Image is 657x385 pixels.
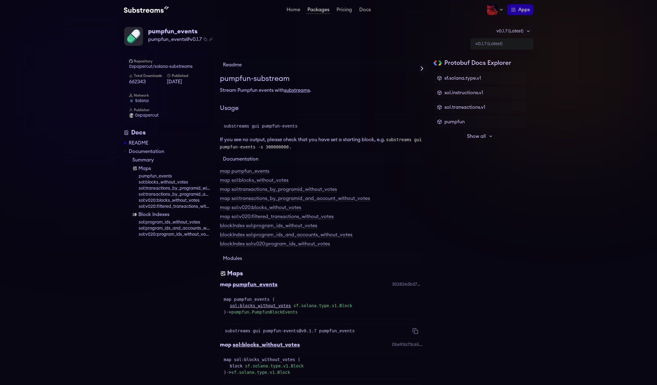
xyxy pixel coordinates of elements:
img: solana [129,98,134,103]
a: sol:v020:program_ids_without_votes [139,231,210,237]
button: Show all [433,130,527,142]
span: solana [135,98,149,104]
a: blockIndex sol:v020:program_ids_without_votes [220,241,330,247]
img: Substream's logo [124,6,169,13]
h6: Repository [129,59,205,64]
a: Home [285,7,301,13]
span: sol.transactions.v1 [444,104,485,111]
a: 0xpapercut [129,112,205,118]
a: sol:transactions_by_programid_without_votes [139,185,210,191]
a: sf.solana.type.v1.Block [231,370,290,375]
button: Copy package name and version [204,38,207,41]
h6: Published [167,73,205,78]
a: sol:program_ids_without_votes [139,219,210,225]
a: Documentation [129,148,164,155]
span: -> [226,370,290,375]
span: pumpfun_events@v0.1.7 [148,36,202,43]
img: Map icon [132,166,137,171]
a: map sol:transactions_by_programid_and_account_without_votes [220,196,370,201]
a: Packages [306,7,330,14]
h4: Documentation [220,153,422,165]
a: Pricing [335,7,353,13]
div: map pumpfun_events ( ) [224,296,418,315]
button: Copy command to clipboard [412,328,418,334]
span: substreams gui pumpfun-events [224,124,298,129]
a: map sol:v020:blocks_without_votes [220,205,301,211]
a: README [129,139,148,147]
img: Block Index icon [132,212,137,217]
a: sol:blocks_without_votes [230,303,291,309]
a: sol:transactions_by_programid_and_account_without_votes [139,191,210,197]
p: Stream Pumpfun events with . [220,87,422,94]
div: 0be93a73c65aa8ec2de4b1a47209edeea493ff29 [392,342,422,348]
a: Summary [132,156,210,164]
img: User Avatar [129,113,134,118]
img: Profile [487,4,498,15]
a: Maps [132,165,210,172]
h4: Readme [220,59,422,71]
span: pumpfun [444,118,465,125]
div: block [230,363,418,369]
h2: Usage [220,104,422,114]
div: sol:blocks_without_votes [233,340,300,349]
a: Block Indexes [132,211,210,218]
h6: Network [129,93,205,98]
img: github [129,59,133,63]
a: map sol:transactions_by_programid_without_votes [220,187,337,192]
a: sol:program_ids_and_accounts_without_votes [139,225,210,231]
div: map [220,280,231,289]
h6: Total Downloads [129,73,167,78]
a: v0.1.7 (Latest) [471,38,533,49]
img: Protobuf [433,61,442,65]
a: sf.solana.type.v1.Block [245,363,304,369]
a: sol:v020:blocks_without_votes [139,197,210,204]
div: 30282edbd7addfe081170e3eb2c6de1539127a0a [392,281,422,287]
a: map pumpfun_events [220,169,269,174]
h1: pumpfun-substream [220,73,422,84]
a: map sol:v020:filtered_transactions_without_votes [220,214,333,220]
div: Maps [227,269,243,278]
span: -> [226,310,298,314]
div: pumpfun_events [233,280,277,289]
div: map [220,340,231,349]
span: [DATE] [167,78,205,85]
h4: Modules [220,252,422,264]
div: Docs [124,128,210,137]
div: pumpfun_events [148,27,213,36]
a: sol:blocks_without_votes [139,179,210,185]
button: Copy .spkg link to clipboard [209,38,213,41]
img: Package Logo [124,27,143,46]
span: sf.solana.type.v1 [444,75,481,82]
span: Apps [518,6,530,13]
a: sf.solana.type.v1.Block [294,303,352,309]
span: 662343 [129,78,167,85]
h2: Protobuf Docs Explorer [444,59,511,67]
a: blockIndex sol:program_ids_without_votes [220,223,317,229]
a: solana [129,98,205,104]
a: substreams [284,88,310,93]
h6: Publisher [129,108,205,112]
code: substreams gui pumpfun-events -s 300000000 [220,136,422,151]
code: substreams gui pumpfun-events@v0.1.7 pumpfun_events [225,328,355,334]
a: Docs [358,7,372,13]
span: 0xpapercut [135,112,158,118]
p: If you see no output, please check that you have set a starting block, e.g. . [220,136,422,151]
a: pumpfun.PumpfunBlockEvents [231,310,298,314]
span: Show all [467,133,486,140]
a: blockIndex sol:program_ids_and_accounts_without_votes [220,232,352,238]
a: 0xpapercut/solana-substreams [129,64,205,70]
div: v0.1.7 (Latest) [494,27,533,36]
a: map sol:blocks_without_votes [220,178,288,183]
a: sol:v020:filtered_transactions_without_votes [139,204,210,210]
a: pumpfun_events [139,173,210,179]
span: sol.instructions.v1 [444,89,483,96]
img: Maps icon [220,269,226,278]
div: map sol:blocks_without_votes ( ) [224,357,418,376]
